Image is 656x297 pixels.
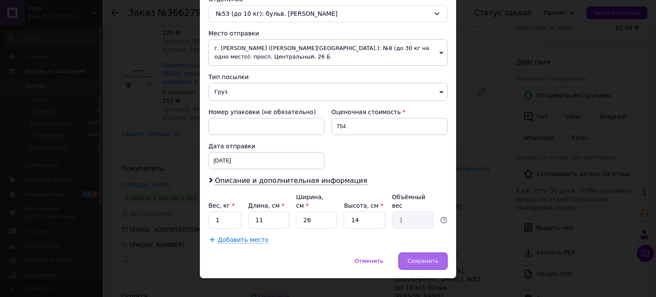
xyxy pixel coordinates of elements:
span: Сохранить [407,258,439,264]
span: Отменить [354,258,384,264]
div: Оценочная стоимость [331,108,448,116]
div: Объёмный вес [392,193,433,210]
span: г. [PERSON_NAME] ([PERSON_NAME][GEOGRAPHIC_DATA].): №8 (до 30 кг на одно место): просп. Центральн... [208,39,448,66]
span: Место отправки [208,30,259,37]
div: №53 (до 10 кг): бульв. [PERSON_NAME] [208,5,448,22]
label: Длина, см [248,202,284,209]
label: Вес, кг [208,202,235,209]
span: Груз [208,83,448,101]
span: Добавить место [218,236,269,244]
div: Номер упаковки (не обязательно) [208,108,325,116]
span: Описание и дополнительная информация [215,176,367,185]
div: Дата отправки [208,142,325,150]
span: Тип посылки [208,74,249,80]
label: Ширина, см [296,194,323,209]
label: Высота, см [344,202,383,209]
